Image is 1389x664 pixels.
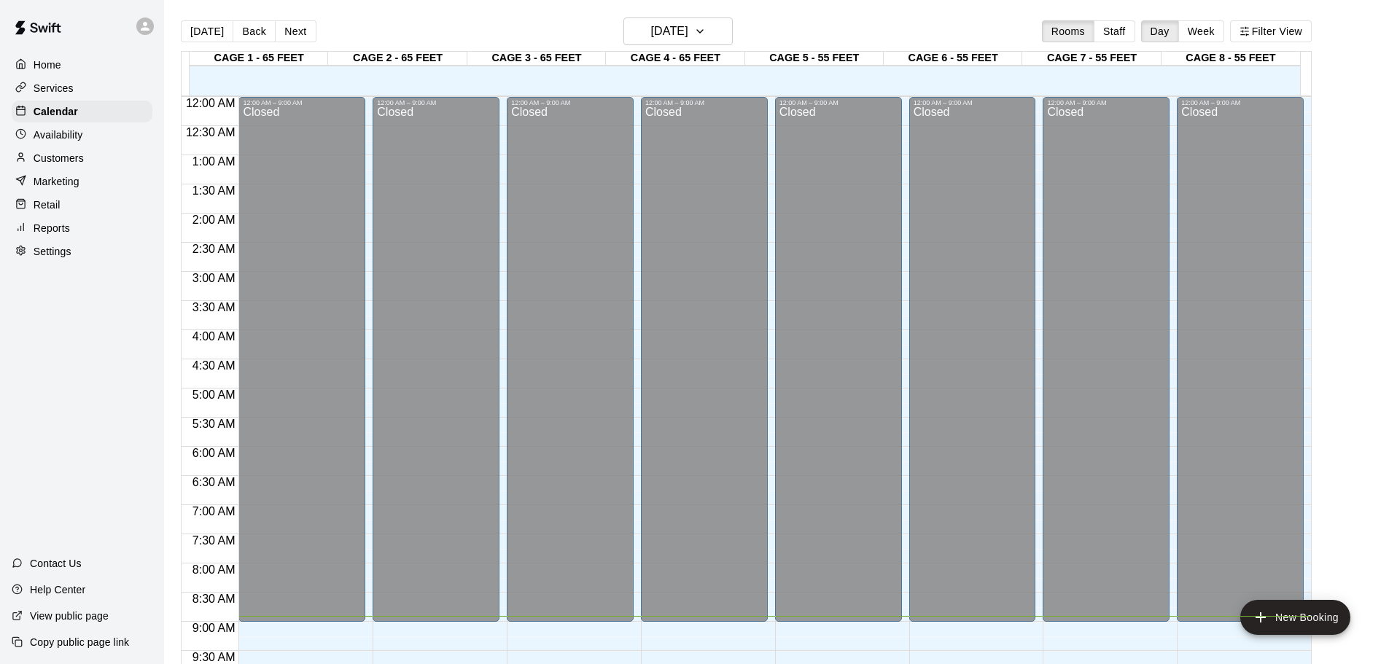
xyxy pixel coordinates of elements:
a: Marketing [12,171,152,192]
span: 1:00 AM [189,155,239,168]
a: Services [12,77,152,99]
div: Closed [779,106,898,627]
div: 12:00 AM – 9:00 AM [1181,99,1299,106]
p: Reports [34,221,70,235]
span: 4:30 AM [189,359,239,372]
div: 12:00 AM – 9:00 AM: Closed [373,97,499,622]
div: CAGE 7 - 55 FEET [1022,52,1161,66]
a: Reports [12,217,152,239]
h6: [DATE] [651,21,688,42]
div: 12:00 AM – 9:00 AM: Closed [507,97,634,622]
p: Settings [34,244,71,259]
div: 12:00 AM – 9:00 AM: Closed [1177,97,1304,622]
span: 1:30 AM [189,184,239,197]
div: CAGE 4 - 65 FEET [606,52,744,66]
p: Contact Us [30,556,82,571]
p: Calendar [34,104,78,119]
span: 3:00 AM [189,272,239,284]
div: Closed [243,106,361,627]
button: Back [233,20,276,42]
p: Copy public page link [30,635,129,649]
span: 2:30 AM [189,243,239,255]
p: Services [34,81,74,95]
button: [DATE] [623,17,733,45]
span: 8:30 AM [189,593,239,605]
div: Closed [914,106,1032,627]
span: 7:00 AM [189,505,239,517]
div: Closed [511,106,629,627]
button: Next [275,20,316,42]
div: CAGE 1 - 65 FEET [190,52,328,66]
div: 12:00 AM – 9:00 AM [779,99,898,106]
p: View public page [30,609,109,623]
button: Staff [1094,20,1135,42]
div: 12:00 AM – 9:00 AM: Closed [909,97,1036,622]
div: CAGE 6 - 55 FEET [884,52,1022,66]
a: Retail [12,194,152,216]
span: 9:30 AM [189,651,239,663]
span: 4:00 AM [189,330,239,343]
div: Closed [1047,106,1165,627]
span: 2:00 AM [189,214,239,226]
div: CAGE 5 - 55 FEET [745,52,884,66]
p: Help Center [30,582,85,597]
div: Closed [1181,106,1299,627]
span: 12:30 AM [182,126,239,138]
span: 12:00 AM [182,97,239,109]
div: CAGE 2 - 65 FEET [328,52,467,66]
p: Availability [34,128,83,142]
span: 5:30 AM [189,418,239,430]
span: 5:00 AM [189,388,239,401]
span: 3:30 AM [189,301,239,313]
div: 12:00 AM – 9:00 AM [243,99,361,106]
button: add [1240,600,1350,635]
div: 12:00 AM – 9:00 AM [377,99,495,106]
button: [DATE] [181,20,233,42]
a: Settings [12,241,152,262]
div: CAGE 8 - 55 FEET [1162,52,1300,66]
span: 7:30 AM [189,534,239,547]
p: Retail [34,198,61,212]
div: 12:00 AM – 9:00 AM [1047,99,1165,106]
span: 6:30 AM [189,476,239,488]
span: 9:00 AM [189,622,239,634]
div: 12:00 AM – 9:00 AM: Closed [238,97,365,622]
div: 12:00 AM – 9:00 AM: Closed [775,97,902,622]
span: 6:00 AM [189,447,239,459]
div: 12:00 AM – 9:00 AM: Closed [1043,97,1170,622]
p: Marketing [34,174,79,189]
div: Closed [645,106,763,627]
a: Availability [12,124,152,146]
button: Rooms [1042,20,1094,42]
button: Week [1178,20,1224,42]
button: Filter View [1230,20,1312,42]
a: Customers [12,147,152,169]
a: Calendar [12,101,152,122]
div: 12:00 AM – 9:00 AM [914,99,1032,106]
div: 12:00 AM – 9:00 AM [645,99,763,106]
button: Day [1141,20,1179,42]
div: 12:00 AM – 9:00 AM: Closed [641,97,768,622]
span: 8:00 AM [189,563,239,576]
div: CAGE 3 - 65 FEET [467,52,606,66]
div: Closed [377,106,495,627]
div: 12:00 AM – 9:00 AM [511,99,629,106]
a: Home [12,54,152,76]
p: Home [34,58,61,72]
p: Customers [34,151,84,165]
